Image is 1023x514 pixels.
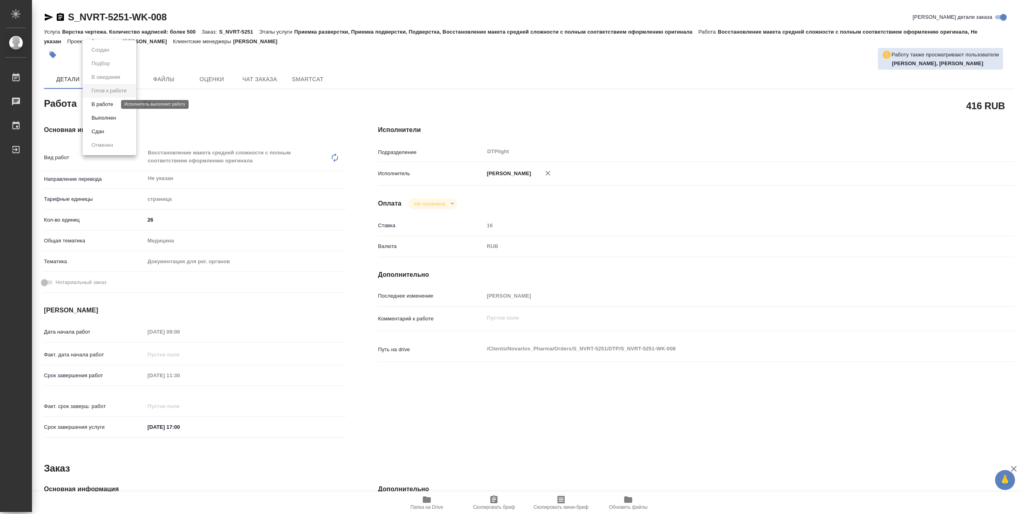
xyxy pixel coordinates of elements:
[89,141,115,150] button: Отменен
[89,46,111,54] button: Создан
[89,73,123,82] button: В ожидании
[89,114,118,122] button: Выполнен
[89,86,129,95] button: Готов к работе
[89,100,115,109] button: В работе
[89,59,112,68] button: Подбор
[89,127,106,136] button: Сдан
